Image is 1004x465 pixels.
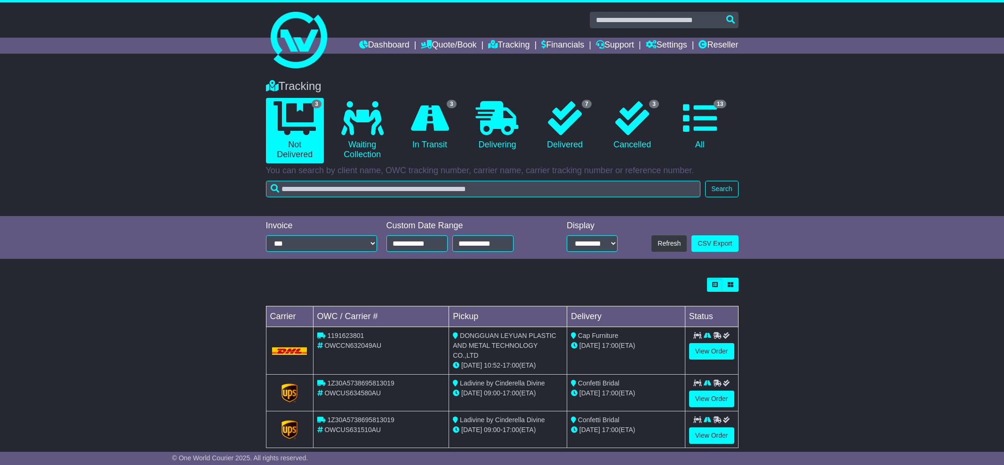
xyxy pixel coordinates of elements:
td: OWC / Carrier # [313,306,449,327]
span: 13 [714,100,726,108]
button: Refresh [651,235,687,252]
span: 17:00 [503,389,519,397]
span: 17:00 [503,426,519,433]
a: View Order [689,427,734,444]
button: Search [705,181,738,197]
span: [DATE] [579,389,600,397]
p: You can search by client name, OWC tracking number, carrier name, carrier tracking number or refe... [266,166,739,176]
span: © One World Courier 2025. All rights reserved. [172,454,308,462]
span: 3 [312,100,321,108]
div: - (ETA) [453,361,563,370]
a: Settings [646,38,687,54]
a: 3 Not Delivered [266,98,324,163]
div: - (ETA) [453,388,563,398]
div: Tracking [261,80,743,93]
a: Waiting Collection [333,98,391,163]
td: Carrier [266,306,313,327]
span: [DATE] [579,426,600,433]
a: 3 Cancelled [603,98,661,153]
a: Support [596,38,634,54]
span: 3 [649,100,659,108]
a: Dashboard [359,38,410,54]
span: 1Z30A5738695813019 [327,379,394,387]
span: Ladivine by Cinderella Divine [460,379,545,387]
span: [DATE] [461,361,482,369]
span: 17:00 [503,361,519,369]
span: OWCUS634580AU [324,389,381,397]
a: 3 In Transit [401,98,458,153]
a: Tracking [488,38,530,54]
div: - (ETA) [453,425,563,435]
span: OWCCN632049AU [324,342,381,349]
span: 1Z30A5738695813019 [327,416,394,424]
span: Confetti Bridal [578,416,619,424]
span: 7 [582,100,592,108]
div: (ETA) [571,388,681,398]
span: 09:00 [484,426,500,433]
td: Status [685,306,738,327]
div: Custom Date Range [386,221,538,231]
a: CSV Export [691,235,738,252]
a: Financials [541,38,584,54]
img: GetCarrierServiceLogo [281,420,297,439]
div: Invoice [266,221,377,231]
a: Quote/Book [421,38,476,54]
div: (ETA) [571,425,681,435]
span: 17:00 [602,342,618,349]
span: 17:00 [602,426,618,433]
span: Ladivine by Cinderella Divine [460,416,545,424]
span: 10:52 [484,361,500,369]
a: View Order [689,391,734,407]
span: 3 [447,100,457,108]
span: OWCUS631510AU [324,426,381,433]
span: 1191623801 [327,332,364,339]
a: Delivering [468,98,526,153]
div: Display [567,221,618,231]
div: (ETA) [571,341,681,351]
a: Reseller [699,38,738,54]
span: Confetti Bridal [578,379,619,387]
img: DHL.png [272,347,307,355]
span: 17:00 [602,389,618,397]
td: Pickup [449,306,567,327]
a: 13 All [671,98,729,153]
span: DONGGUAN LEYUAN PLASTIC AND METAL TECHNOLOGY CO.,LTD [453,332,556,359]
img: GetCarrierServiceLogo [281,384,297,402]
span: [DATE] [461,389,482,397]
span: 09:00 [484,389,500,397]
td: Delivery [567,306,685,327]
span: [DATE] [461,426,482,433]
span: [DATE] [579,342,600,349]
span: Cap Furniture [578,332,618,339]
a: 7 Delivered [536,98,594,153]
a: View Order [689,343,734,360]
